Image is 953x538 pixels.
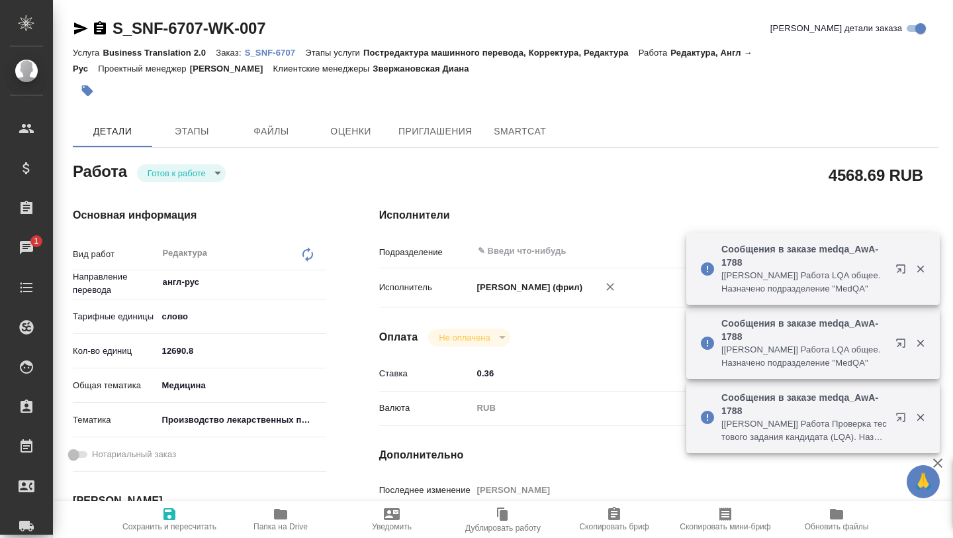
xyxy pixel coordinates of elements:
button: Уведомить [336,501,447,538]
p: [PERSON_NAME] [190,64,273,74]
span: Файлы [240,123,303,140]
span: Скопировать мини-бриф [680,522,770,531]
button: Скопировать ссылку для ЯМессенджера [73,21,89,36]
p: [[PERSON_NAME]] Работа LQA общее. Назначено подразделение "MedQA" [721,343,887,370]
button: Открыть в новой вкладке [887,330,919,362]
p: Подразделение [379,246,473,259]
p: Вид работ [73,248,158,261]
span: Папка на Drive [253,522,308,531]
span: Сохранить и пересчитать [122,522,216,531]
button: Скопировать бриф [559,501,670,538]
button: Open [319,281,322,284]
p: Направление перевода [73,270,158,297]
p: Клиентские менеджеры [273,64,373,74]
a: S_SNF-6707-WK-007 [113,19,265,37]
div: слово [158,305,326,328]
input: ✎ Введи что-нибудь [473,364,892,383]
span: 1 [26,235,46,248]
p: S_SNF-6707 [245,48,306,58]
h4: [PERSON_NAME] [73,493,326,509]
button: Не оплачена [435,332,494,343]
p: Постредактура машинного перевода, Корректура, Редактура [363,48,639,58]
div: Готов к работе [137,164,226,182]
p: Заказ: [216,48,244,58]
h2: Работа [73,158,127,182]
span: Скопировать бриф [579,522,649,531]
p: Валюта [379,402,473,415]
p: Проектный менеджер [98,64,189,74]
p: Звержановская Диана [373,64,478,74]
h4: Исполнители [379,207,938,223]
button: Закрыть [907,411,934,423]
p: Сообщения в заказе medqa_AwA-1788 [721,391,887,417]
span: Приглашения [398,123,473,140]
p: Сообщения в заказе medqa_AwA-1788 [721,317,887,343]
span: Дублировать работу [465,523,541,533]
button: Скопировать мини-бриф [670,501,781,538]
p: Услуга [73,48,103,58]
button: Сохранить и пересчитать [114,501,225,538]
p: [[PERSON_NAME]] Работа Проверка тестового задания кандидата (LQA). Назначено подразделение "MedQA" [721,417,887,444]
button: Папка на Drive [225,501,336,538]
input: Пустое поле [473,480,892,500]
span: [PERSON_NAME] детали заказа [770,22,902,35]
p: Тематика [73,413,158,427]
span: Этапы [160,123,224,140]
span: Детали [81,123,144,140]
p: [[PERSON_NAME]] Работа LQA общее. Назначено подразделение "MedQA" [721,269,887,296]
div: Готов к работе [428,329,510,347]
a: 1 [3,231,50,264]
input: ✎ Введи что-нибудь [476,243,844,259]
button: Открыть в новой вкладке [887,404,919,436]
span: Оценки [319,123,383,140]
button: Скопировать ссылку [92,21,108,36]
span: Нотариальный заказ [92,448,176,461]
button: Открыть в новой вкладке [887,256,919,288]
p: Business Translation 2.0 [103,48,216,58]
input: ✎ Введи что-нибудь [158,341,326,360]
div: RUB [473,397,892,419]
button: Готов к работе [144,168,210,179]
h2: 4568.69 RUB [829,164,923,186]
button: Закрыть [907,263,934,275]
p: [PERSON_NAME] (фрил) [473,281,583,294]
button: Дублировать работу [447,501,559,538]
h4: Основная информация [73,207,326,223]
button: Добавить тэг [73,76,102,105]
p: Тарифные единицы [73,310,158,323]
div: Медицина [158,374,326,397]
button: Закрыть [907,337,934,349]
p: Ставка [379,367,473,380]
p: Кол-во единиц [73,345,158,358]
a: S_SNF-6707 [245,46,306,58]
div: Производство лекарственных препаратов [158,409,326,431]
p: Последнее изменение [379,484,473,497]
p: Исполнитель [379,281,473,294]
span: Уведомить [372,522,412,531]
button: Удалить исполнителя [596,272,625,301]
span: SmartCat [488,123,552,140]
p: Общая тематика [73,379,158,392]
h4: Дополнительно [379,447,938,463]
h4: Оплата [379,329,418,345]
p: Этапы услуги [305,48,363,58]
p: Работа [639,48,671,58]
p: Сообщения в заказе medqa_AwA-1788 [721,242,887,269]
